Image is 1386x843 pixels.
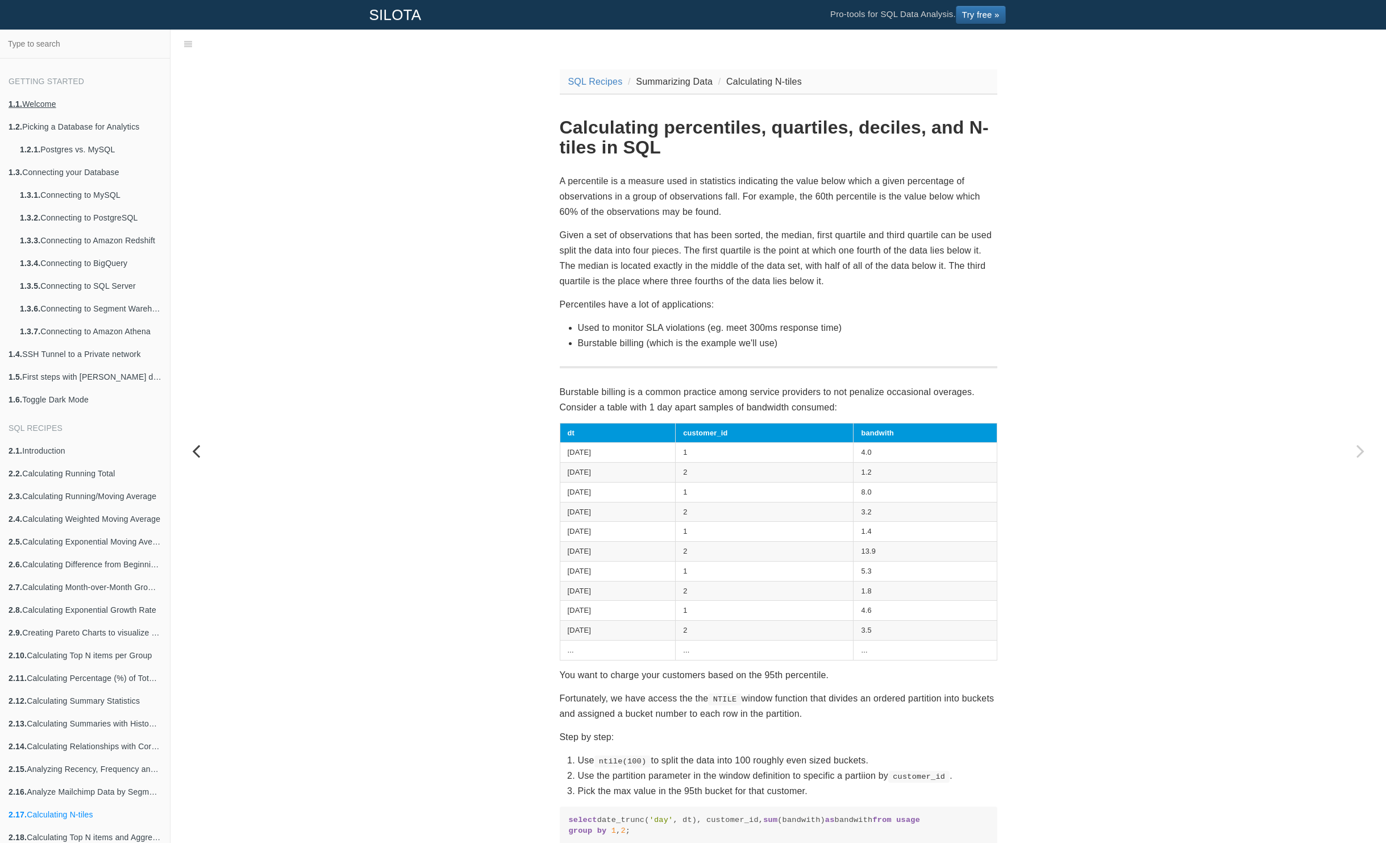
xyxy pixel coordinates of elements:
span: 1 [611,827,616,835]
a: 1.3.2.Connecting to PostgreSQL [11,206,170,229]
b: 2.7. [9,583,22,592]
b: 2.3. [9,492,22,501]
li: Pro-tools for SQL Data Analysis. [819,1,1017,29]
b: 1.2.1. [20,145,40,154]
a: 1.3.4.Connecting to BigQuery [11,252,170,275]
a: SQL Recipes [568,77,623,86]
h1: Calculating percentiles, quartiles, deciles, and N-tiles in SQL [560,118,997,157]
a: 1.3.3.Connecting to Amazon Redshift [11,229,170,252]
td: 2 [676,502,854,522]
b: 2.14. [9,742,27,751]
td: [DATE] [560,542,676,562]
td: 4.6 [854,601,997,621]
b: 1.1. [9,99,22,109]
td: 3.5 [854,621,997,641]
td: 1 [676,601,854,621]
td: [DATE] [560,581,676,601]
b: 1.5. [9,372,22,381]
b: 1.3.1. [20,190,40,200]
b: 1.3. [9,168,22,177]
iframe: Drift Widget Chat Controller [1329,786,1372,829]
b: 2.12. [9,696,27,705]
b: 1.3.7. [20,327,40,336]
p: Percentiles have a lot of applications: [560,297,997,312]
td: ... [560,640,676,660]
p: Burstable billing is a common practice among service providers to not penalize occasional overage... [560,384,997,415]
a: 1.3.5.Connecting to SQL Server [11,275,170,297]
span: 'day' [650,816,673,824]
a: Try free » [956,6,1006,24]
td: 4.0 [854,443,997,463]
span: 2 [621,827,625,835]
td: 13.9 [854,542,997,562]
span: by [597,827,607,835]
th: dt [560,423,676,443]
li: Pick the max value in the 95th bucket for that customer. [578,783,997,799]
p: You want to charge your customers based on the 95th percentile. [560,667,997,683]
span: from [872,816,891,824]
th: customer_id [676,423,854,443]
b: 2.16. [9,787,27,796]
b: 2.15. [9,765,27,774]
b: 2.17. [9,810,27,819]
p: Step by step: [560,729,997,745]
b: 2.4. [9,514,22,524]
td: 1 [676,561,854,581]
td: [DATE] [560,443,676,463]
b: 2.18. [9,833,27,842]
b: 1.6. [9,395,22,404]
code: customer_id [888,771,950,782]
b: 2.11. [9,674,27,683]
li: Burstable billing (which is the example we'll use) [578,335,997,351]
td: 1 [676,443,854,463]
b: 2.1. [9,446,22,455]
input: Type to search [3,33,167,55]
p: Given a set of observations that has been sorted, the median, first quartile and third quartile c... [560,227,997,289]
li: Use the partition parameter in the window definition to specific a partiion by . [578,768,997,783]
b: 1.3.2. [20,213,40,222]
code: NTILE [708,693,741,705]
b: 2.5. [9,537,22,546]
b: 1.3.5. [20,281,40,290]
b: 1.2. [9,122,22,131]
td: 2 [676,621,854,641]
p: Fortunately, we have access the the window function that divides an ordered partition into bucket... [560,691,997,721]
span: usage [896,816,920,824]
td: [DATE] [560,463,676,483]
a: 1.3.1.Connecting to MySQL [11,184,170,206]
span: group [569,827,593,835]
code: date_trunc( , dt), customer_id, (bandwith) bandwith , ; [569,815,988,837]
b: 2.9. [9,628,22,637]
a: Next page: Calculating Top N items and Aggregating (sum) the remainder into [1335,58,1386,843]
td: 1 [676,482,854,502]
td: [DATE] [560,561,676,581]
td: 3.2 [854,502,997,522]
a: SILOTA [361,1,430,29]
td: ... [676,640,854,660]
td: 2 [676,542,854,562]
span: sum [763,816,777,824]
th: bandwith [854,423,997,443]
b: 1.4. [9,350,22,359]
b: 2.13. [9,719,27,728]
span: select [569,816,597,824]
li: Summarizing Data [625,74,713,89]
b: 2.10. [9,651,27,660]
b: 2.2. [9,469,22,478]
a: 1.3.7.Connecting to Amazon Athena [11,320,170,343]
td: 1 [676,522,854,542]
td: 8.0 [854,482,997,502]
a: Previous page: Analyze Mailchimp Data by Segmenting and Lead scoring your email list [170,58,222,843]
td: 2 [676,463,854,483]
li: Use to split the data into 100 roughly even sized buckets. [578,753,997,768]
td: [DATE] [560,621,676,641]
span: as [825,816,835,824]
b: 1.3.3. [20,236,40,245]
b: 1.3.6. [20,304,40,313]
b: 2.8. [9,605,22,614]
td: [DATE] [560,502,676,522]
td: 1.8 [854,581,997,601]
li: Calculating N-tiles [715,74,802,89]
td: 1.2 [854,463,997,483]
a: 1.2.1.Postgres vs. MySQL [11,138,170,161]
